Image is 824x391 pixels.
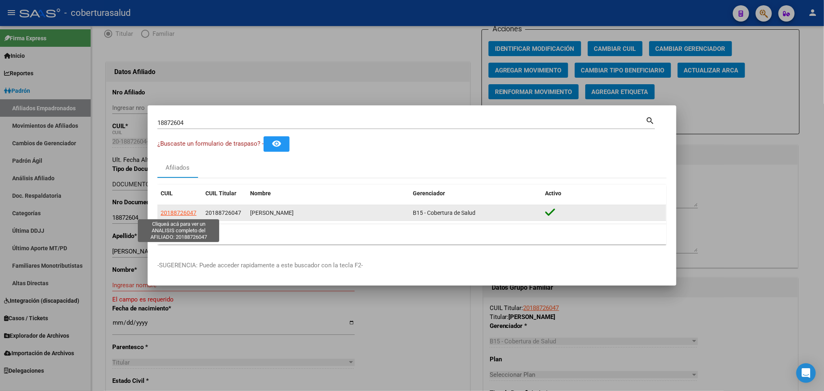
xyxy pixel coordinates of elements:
div: Afiliados [166,163,190,173]
span: CUIL [161,190,173,197]
datatable-header-cell: Nombre [247,185,410,202]
span: CUIL Titular [205,190,236,197]
mat-icon: search [645,115,655,125]
span: Nombre [250,190,271,197]
span: 20188726047 [161,210,196,216]
p: -SUGERENCIA: Puede acceder rapidamente a este buscador con la tecla F2- [157,261,667,270]
span: 20188726047 [205,210,241,216]
mat-icon: remove_red_eye [272,139,281,149]
span: ¿Buscaste un formulario de traspaso? - [157,140,264,147]
span: Activo [545,190,562,197]
div: Open Intercom Messenger [796,363,816,383]
datatable-header-cell: CUIL [157,185,202,202]
div: 1 total [157,224,667,245]
datatable-header-cell: Activo [542,185,667,202]
datatable-header-cell: Gerenciador [410,185,542,202]
datatable-header-cell: CUIL Titular [202,185,247,202]
div: [PERSON_NAME] [250,208,406,218]
span: Gerenciador [413,190,445,197]
span: B15 - Cobertura de Salud [413,210,475,216]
